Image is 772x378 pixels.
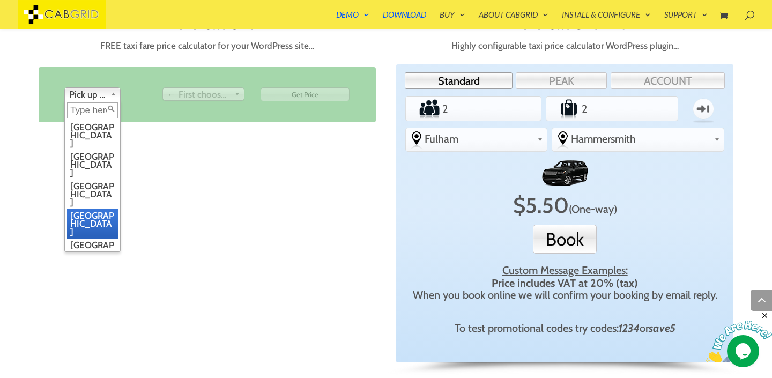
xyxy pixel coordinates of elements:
li: [GEOGRAPHIC_DATA] [67,209,118,239]
a: CabGrid Taxi Plugin [18,8,106,19]
p: FREE taxi fare price calculator for your WordPress site… [39,38,376,54]
span: Fulham [425,132,533,145]
span: ← First choose pick up [167,88,230,101]
a: Buy [440,11,465,29]
p: Highly configurable taxi price calculator WordPress plugin… [396,38,733,54]
a: Standard [405,72,513,89]
iframe: chat widget [706,311,772,362]
li: [GEOGRAPHIC_DATA] [67,150,118,180]
a: About CabGrid [479,11,548,29]
a: Support [664,11,708,29]
a: ACCOUNT [611,72,725,89]
div: Pick up [64,87,121,101]
input: Get Price [261,87,350,101]
input: Number of Passengers [440,98,507,120]
img: Chauffeur [538,160,592,186]
a: Demo [336,11,369,29]
div: To test promotional codes try codes: or [410,322,720,335]
span: 5.50 [525,192,569,218]
div: Select the place the starting address falls within [406,128,547,150]
em: 1234 [619,322,640,335]
li: [GEOGRAPHIC_DATA] [67,239,118,268]
a: PEAK [516,72,607,89]
li: [GEOGRAPHIC_DATA] [67,180,118,209]
input: Number of Suitcases [580,98,644,120]
strong: Price includes VAT at 20% (tax) [492,277,638,290]
button: Book [533,225,597,254]
div: Drop off [162,87,244,101]
input: Type here to filter list... [67,102,118,118]
li: [GEOGRAPHIC_DATA] [67,121,118,150]
span: Hammersmith [571,132,710,145]
span: Pick up from [69,88,106,101]
label: Number of Suitcases [547,98,580,120]
label: One-way [684,93,723,124]
div: When you book online we will confirm your booking by email reply. [410,277,720,300]
span: $ [513,192,525,218]
u: Custom Message Examples: [502,264,628,277]
a: Install & Configure [562,11,651,29]
span: Click to switch [569,203,617,216]
div: Select the place the destination address is within [552,128,724,150]
a: Download [383,11,426,29]
label: Number of Passengers [407,98,440,120]
em: save5 [649,322,675,335]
